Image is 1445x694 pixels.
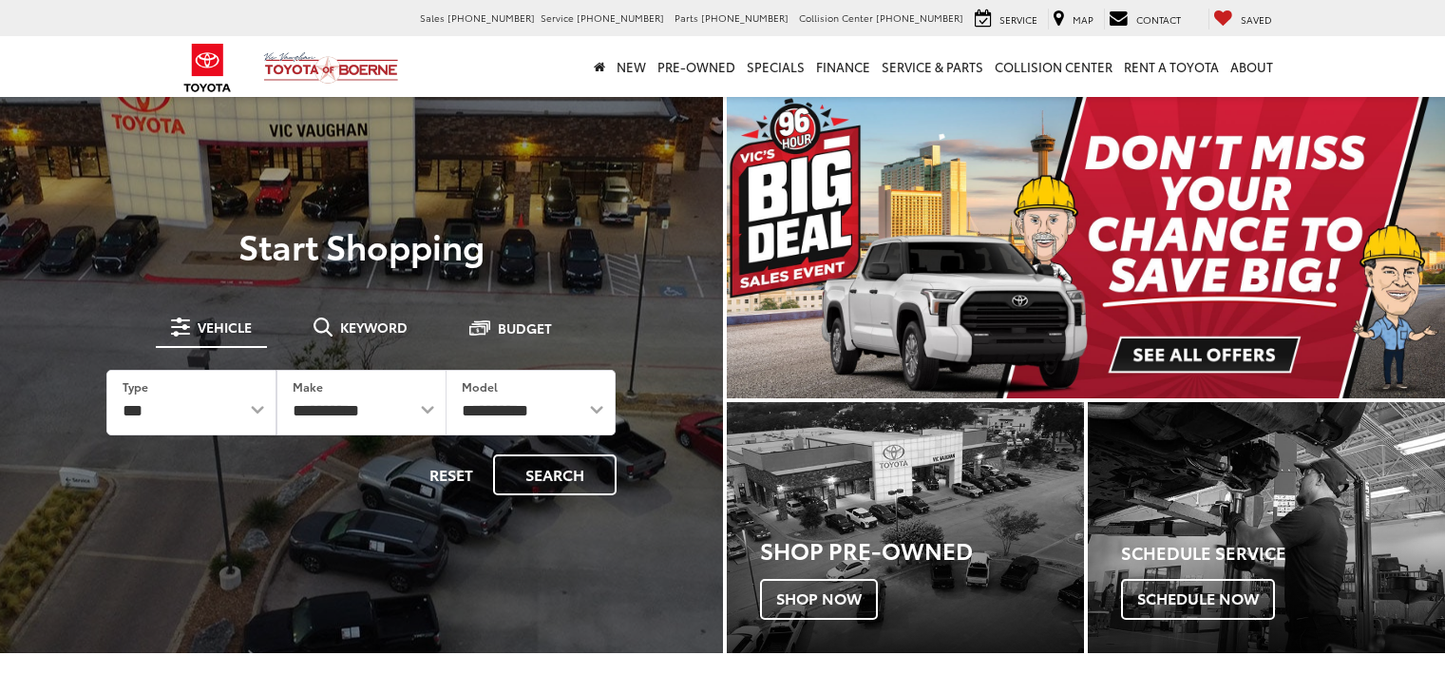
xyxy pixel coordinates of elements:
[727,402,1084,652] a: Shop Pre-Owned Shop Now
[970,9,1042,29] a: Service
[989,36,1118,97] a: Collision Center
[799,10,873,25] span: Collision Center
[675,10,698,25] span: Parts
[1088,402,1445,652] a: Schedule Service Schedule Now
[1241,12,1272,27] span: Saved
[413,454,489,495] button: Reset
[447,10,535,25] span: [PHONE_NUMBER]
[577,10,664,25] span: [PHONE_NUMBER]
[1118,36,1225,97] a: Rent a Toyota
[123,378,148,395] label: Type
[493,454,617,495] button: Search
[541,10,574,25] span: Service
[1208,9,1277,29] a: My Saved Vehicles
[1136,12,1181,27] span: Contact
[760,537,1084,562] h3: Shop Pre-Owned
[462,378,498,395] label: Model
[1121,544,1445,563] h4: Schedule Service
[1104,9,1186,29] a: Contact
[876,10,963,25] span: [PHONE_NUMBER]
[198,320,252,334] span: Vehicle
[1121,579,1275,619] span: Schedule Now
[760,579,878,619] span: Shop Now
[701,10,789,25] span: [PHONE_NUMBER]
[1088,402,1445,652] div: Toyota
[611,36,652,97] a: New
[420,10,445,25] span: Sales
[293,378,323,395] label: Make
[727,402,1084,652] div: Toyota
[263,51,399,85] img: Vic Vaughan Toyota of Boerne
[80,226,643,264] p: Start Shopping
[876,36,989,97] a: Service & Parts: Opens in a new tab
[741,36,810,97] a: Specials
[588,36,611,97] a: Home
[810,36,876,97] a: Finance
[1073,12,1093,27] span: Map
[498,321,552,335] span: Budget
[1225,36,1279,97] a: About
[652,36,741,97] a: Pre-Owned
[999,12,1037,27] span: Service
[1048,9,1098,29] a: Map
[340,320,408,334] span: Keyword
[172,37,243,99] img: Toyota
